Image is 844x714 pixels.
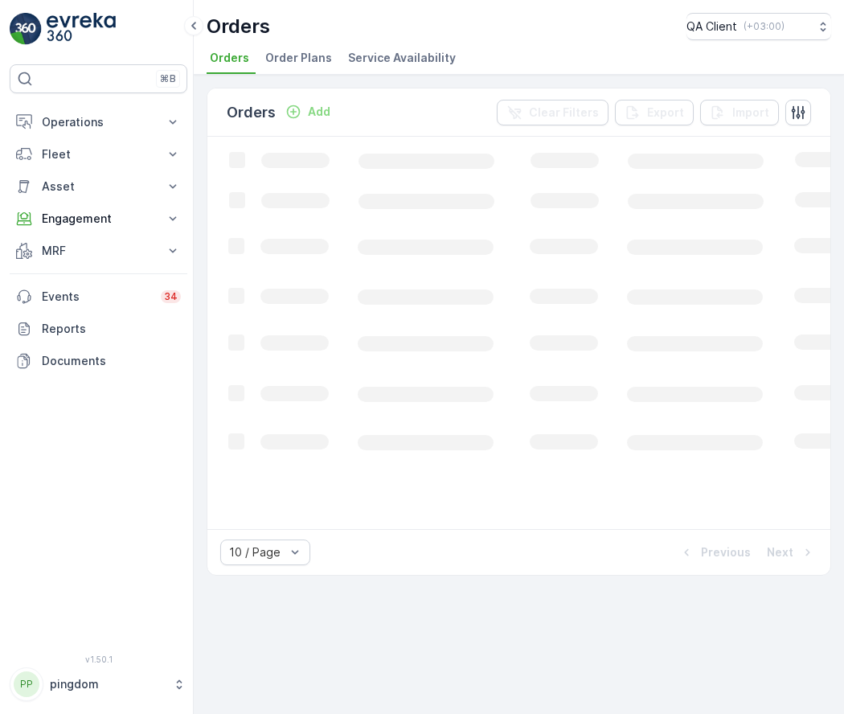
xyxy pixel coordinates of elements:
[615,100,694,125] button: Export
[529,105,599,121] p: Clear Filters
[10,235,187,267] button: MRF
[42,353,181,369] p: Documents
[647,105,684,121] p: Export
[765,543,817,562] button: Next
[42,178,155,195] p: Asset
[10,203,187,235] button: Engagement
[10,281,187,313] a: Events34
[14,671,39,697] div: PP
[265,50,332,66] span: Order Plans
[164,290,178,303] p: 34
[42,211,155,227] p: Engagement
[686,18,737,35] p: QA Client
[210,50,249,66] span: Orders
[279,102,337,121] button: Add
[160,72,176,85] p: ⌘B
[701,544,751,560] p: Previous
[42,146,155,162] p: Fleet
[348,50,456,66] span: Service Availability
[10,313,187,345] a: Reports
[207,14,270,39] p: Orders
[10,170,187,203] button: Asset
[10,13,42,45] img: logo
[744,20,785,33] p: ( +03:00 )
[42,114,155,130] p: Operations
[47,13,116,45] img: logo_light-DOdMpM7g.png
[42,321,181,337] p: Reports
[227,101,276,124] p: Orders
[497,100,608,125] button: Clear Filters
[10,667,187,701] button: PPpingdom
[308,104,330,120] p: Add
[42,243,155,259] p: MRF
[10,654,187,664] span: v 1.50.1
[50,676,165,692] p: pingdom
[686,13,831,40] button: QA Client(+03:00)
[677,543,752,562] button: Previous
[42,289,151,305] p: Events
[10,345,187,377] a: Documents
[10,138,187,170] button: Fleet
[700,100,779,125] button: Import
[732,105,769,121] p: Import
[767,544,793,560] p: Next
[10,106,187,138] button: Operations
